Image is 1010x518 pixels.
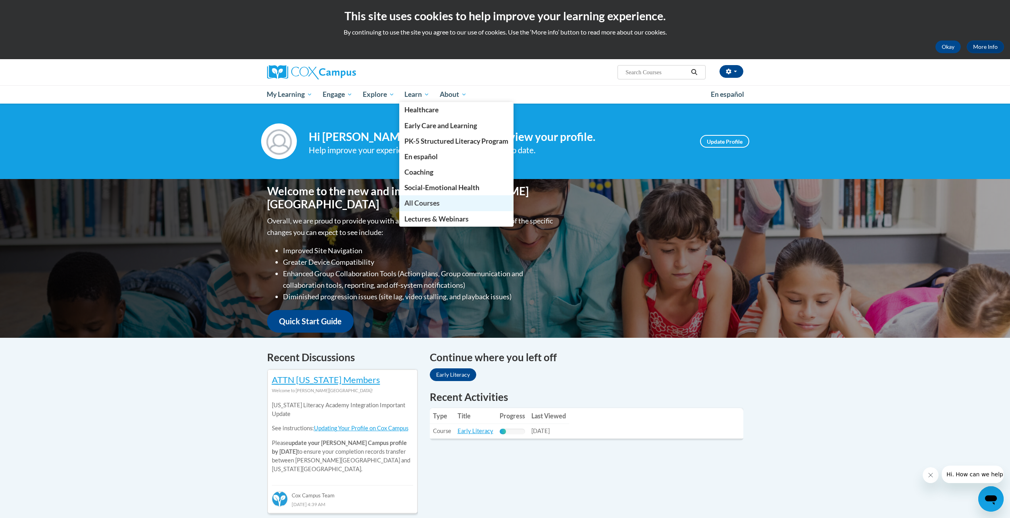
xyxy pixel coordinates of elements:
span: Coaching [404,168,433,176]
a: Social-Emotional Health [399,180,514,195]
th: Progress [496,408,528,424]
img: Cox Campus [267,65,356,79]
h4: Recent Discussions [267,350,418,365]
button: Okay [935,40,961,53]
th: Type [430,408,454,424]
span: Lectures & Webinars [404,215,469,223]
a: My Learning [262,85,318,104]
div: Please to ensure your completion records transfer between [PERSON_NAME][GEOGRAPHIC_DATA] and [US_... [272,395,413,479]
div: Progress, % [500,429,506,434]
a: Healthcare [399,102,514,117]
h4: Hi [PERSON_NAME]! Take a minute to review your profile. [309,130,688,144]
th: Last Viewed [528,408,569,424]
span: [DATE] [531,427,550,434]
div: Help improve your experience by keeping your profile up to date. [309,144,688,157]
span: Course [433,427,451,434]
a: Lectures & Webinars [399,211,514,227]
span: Hi. How can we help? [5,6,64,12]
li: Diminished progression issues (site lag, video stalling, and playback issues) [283,291,555,302]
span: En español [711,90,744,98]
button: Account Settings [720,65,743,78]
div: Welcome to [PERSON_NAME][GEOGRAPHIC_DATA]! [272,386,413,395]
span: All Courses [404,199,440,207]
img: Profile Image [261,123,297,159]
span: Social-Emotional Health [404,183,479,192]
a: Quick Start Guide [267,310,354,333]
a: Early Care and Learning [399,118,514,133]
a: Early Literacy [430,368,476,381]
span: My Learning [267,90,312,99]
li: Enhanced Group Collaboration Tools (Action plans, Group communication and collaboration tools, re... [283,268,555,291]
a: All Courses [399,195,514,211]
div: Main menu [255,85,755,104]
p: Overall, we are proud to provide you with a more streamlined experience. Some of the specific cha... [267,215,555,238]
a: Engage [317,85,358,104]
b: update your [PERSON_NAME] Campus profile by [DATE] [272,439,407,455]
a: Learn [399,85,435,104]
a: Early Literacy [458,427,493,434]
a: About [435,85,472,104]
a: PK-5 Structured Literacy Program [399,133,514,149]
span: PK-5 Structured Literacy Program [404,137,508,145]
h2: This site uses cookies to help improve your learning experience. [6,8,1004,24]
h1: Recent Activities [430,390,743,404]
th: Title [454,408,496,424]
h4: Continue where you left off [430,350,743,365]
iframe: Button to launch messaging window [978,486,1004,512]
span: Healthcare [404,106,439,114]
a: En español [399,149,514,164]
span: Explore [363,90,394,99]
p: See instructions: [272,424,413,433]
img: Cox Campus Team [272,491,288,507]
span: Engage [323,90,352,99]
iframe: Message from company [942,466,1004,483]
span: About [440,90,467,99]
h1: Welcome to the new and improved [PERSON_NAME][GEOGRAPHIC_DATA] [267,185,555,211]
li: Greater Device Compatibility [283,256,555,268]
a: Explore [358,85,400,104]
li: Improved Site Navigation [283,245,555,256]
iframe: Close message [923,467,939,483]
a: Update Profile [700,135,749,148]
p: [US_STATE] Literacy Academy Integration Important Update [272,401,413,418]
div: [DATE] 4:39 AM [272,500,413,508]
button: Search [688,67,700,77]
a: ATTN [US_STATE] Members [272,374,380,385]
a: En español [706,86,749,103]
div: Cox Campus Team [272,485,413,499]
span: Early Care and Learning [404,121,477,130]
input: Search Courses [625,67,688,77]
span: Learn [404,90,429,99]
a: Updating Your Profile on Cox Campus [314,425,408,431]
span: En español [404,152,438,161]
p: By continuing to use the site you agree to our use of cookies. Use the ‘More info’ button to read... [6,28,1004,37]
a: More Info [967,40,1004,53]
a: Cox Campus [267,65,418,79]
a: Coaching [399,164,514,180]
